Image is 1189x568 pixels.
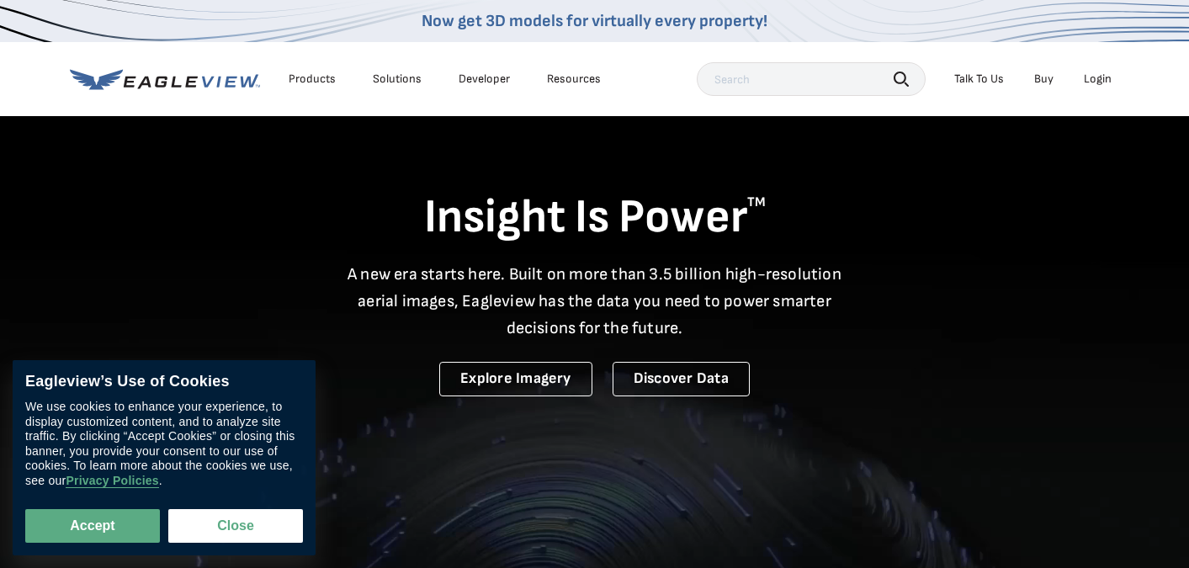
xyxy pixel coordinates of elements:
h1: Insight Is Power [70,188,1120,247]
div: We use cookies to enhance your experience, to display customized content, and to analyze site tra... [25,400,303,488]
div: Products [289,72,336,87]
a: Explore Imagery [439,362,592,396]
div: Talk To Us [954,72,1004,87]
button: Close [168,509,303,543]
a: Developer [459,72,510,87]
a: Now get 3D models for virtually every property! [422,11,767,31]
p: A new era starts here. Built on more than 3.5 billion high-resolution aerial images, Eagleview ha... [337,261,852,342]
a: Buy [1034,72,1054,87]
div: Resources [547,72,601,87]
a: Discover Data [613,362,750,396]
button: Accept [25,509,160,543]
input: Search [697,62,926,96]
a: Privacy Policies [66,474,158,488]
sup: TM [747,194,766,210]
div: Solutions [373,72,422,87]
div: Eagleview’s Use of Cookies [25,373,303,391]
div: Login [1084,72,1112,87]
